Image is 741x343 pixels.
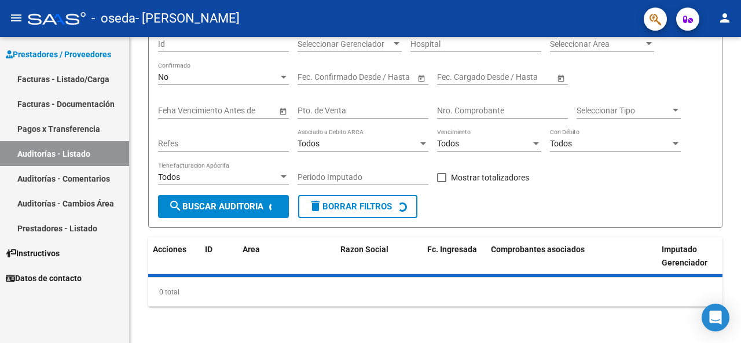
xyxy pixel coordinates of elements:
mat-icon: menu [9,11,23,25]
mat-icon: delete [309,199,322,213]
datatable-header-cell: Comprobantes asociados [486,237,657,288]
div: Open Intercom Messenger [702,304,729,331]
span: Prestadores / Proveedores [6,48,111,61]
button: Buscar Auditoria [158,195,289,218]
input: Start date [298,72,333,82]
span: Comprobantes asociados [491,245,585,254]
span: Todos [550,139,572,148]
button: Open calendar [415,72,427,84]
span: Borrar Filtros [309,201,392,212]
span: Seleccionar Gerenciador [298,39,391,49]
span: - oseda [91,6,135,31]
span: Todos [298,139,320,148]
input: End date [483,72,540,82]
span: - [PERSON_NAME] [135,6,240,31]
span: Todos [437,139,459,148]
datatable-header-cell: Acciones [148,237,200,288]
input: End date [343,72,400,82]
span: Datos de contacto [6,272,82,285]
mat-icon: search [168,199,182,213]
mat-icon: person [718,11,732,25]
span: Razon Social [340,245,388,254]
span: Fc. Ingresada [427,245,477,254]
datatable-header-cell: Razon Social [336,237,423,288]
span: Buscar Auditoria [168,201,263,212]
button: Open calendar [555,72,567,84]
span: Seleccionar Area [550,39,644,49]
span: Imputado Gerenciador [662,245,707,267]
span: Acciones [153,245,186,254]
datatable-header-cell: Imputado Gerenciador [657,237,721,288]
span: Mostrar totalizadores [451,171,529,185]
span: ID [205,245,212,254]
button: Borrar Filtros [298,195,417,218]
datatable-header-cell: ID [200,237,238,288]
span: Todos [158,172,180,182]
div: 0 total [148,278,722,307]
span: Instructivos [6,247,60,260]
button: Open calendar [277,105,289,117]
span: No [158,72,168,82]
span: Seleccionar Tipo [577,106,670,116]
span: Area [243,245,260,254]
datatable-header-cell: Fc. Ingresada [423,237,486,288]
input: Start date [437,72,473,82]
datatable-header-cell: Area [238,237,319,288]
